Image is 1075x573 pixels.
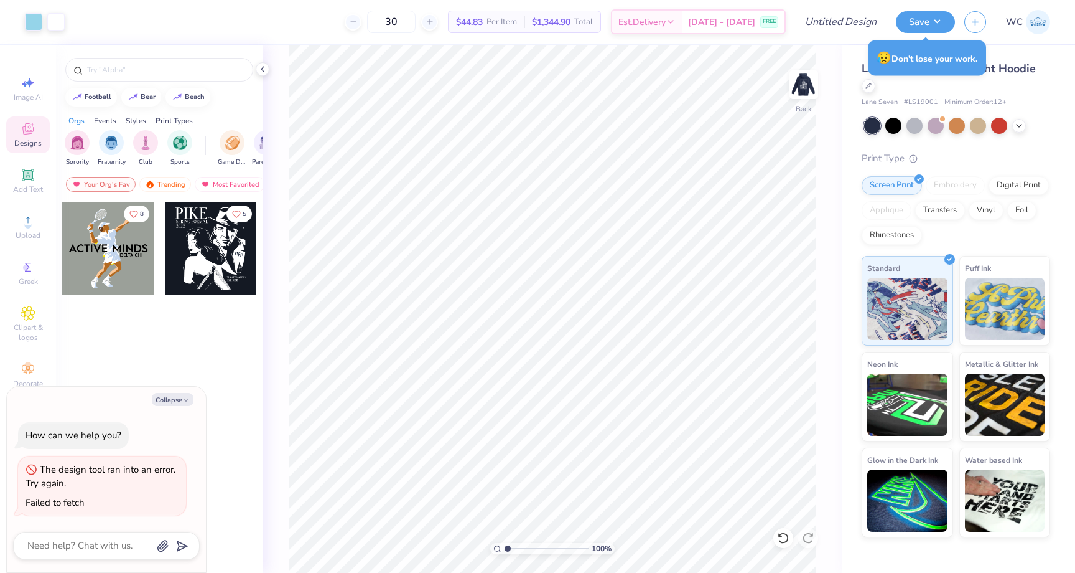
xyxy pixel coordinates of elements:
div: Digital Print [989,176,1049,195]
span: [DATE] - [DATE] [688,16,755,29]
span: Decorate [13,379,43,389]
img: trend_line.gif [172,93,182,101]
img: Wesley Chan [1026,10,1050,34]
div: Orgs [68,115,85,126]
span: Neon Ink [867,358,898,371]
div: Vinyl [969,201,1003,220]
div: How can we help you? [26,429,121,442]
img: Neon Ink [867,374,947,436]
span: 100 % [592,543,612,554]
img: Club Image [139,136,152,150]
button: bear [121,88,161,107]
span: Add Text [13,184,43,194]
span: Glow in the Dark Ink [867,453,938,466]
span: Fraternity [98,158,126,167]
span: Club [139,158,152,167]
span: Total [574,16,593,29]
div: Rhinestones [862,226,922,245]
button: football [65,88,117,107]
span: Parent's Weekend [252,158,281,167]
a: WC [1006,10,1050,34]
div: Failed to fetch [26,496,85,509]
span: $44.83 [456,16,483,29]
img: Parent's Weekend Image [259,136,274,150]
div: Print Type [862,151,1050,166]
div: Events [94,115,116,126]
img: Standard [867,278,947,340]
div: Your Org's Fav [66,177,136,192]
div: Most Favorited [195,177,265,192]
div: Screen Print [862,176,922,195]
div: Trending [139,177,191,192]
span: Standard [867,262,900,275]
div: Back [796,103,812,115]
div: Don’t lose your work. [868,40,986,76]
button: beach [165,88,210,107]
div: filter for Sorority [65,130,90,167]
span: Metallic & Glitter Ink [965,358,1038,371]
img: most_fav.gif [72,180,81,189]
div: Styles [126,115,146,126]
span: 5 [243,211,246,217]
span: Lane Seven Heavyweight Hoodie [862,61,1036,76]
img: Sports Image [173,136,187,150]
span: Water based Ink [965,453,1022,466]
span: 8 [140,211,144,217]
span: $1,344.90 [532,16,570,29]
div: Print Types [156,115,193,126]
div: bear [141,93,156,100]
span: WC [1006,15,1023,29]
img: most_fav.gif [200,180,210,189]
button: Like [226,206,252,222]
img: Back [791,72,816,97]
span: Greek [19,277,38,286]
div: filter for Sports [167,130,192,167]
span: Minimum Order: 12 + [944,97,1007,108]
div: filter for Fraternity [98,130,126,167]
span: Per Item [486,16,517,29]
input: – – [367,11,416,33]
button: Save [896,11,955,33]
div: beach [185,93,205,100]
span: Game Day [218,158,246,167]
img: Water based Ink [965,470,1045,532]
img: trend_line.gif [128,93,138,101]
span: Upload [16,230,40,240]
img: Fraternity Image [105,136,118,150]
img: trend_line.gif [72,93,82,101]
div: football [85,93,111,100]
img: trending.gif [145,180,155,189]
span: Sports [170,158,190,167]
button: filter button [252,130,281,167]
img: Puff Ink [965,278,1045,340]
button: filter button [133,130,158,167]
button: Like [124,206,149,222]
input: Untitled Design [795,9,887,34]
span: Image AI [14,92,43,102]
div: filter for Game Day [218,130,246,167]
div: Foil [1007,201,1036,220]
span: Puff Ink [965,262,991,275]
button: filter button [65,130,90,167]
span: FREE [763,17,776,26]
img: Sorority Image [70,136,85,150]
button: filter button [98,130,126,167]
span: Designs [14,138,42,148]
input: Try "Alpha" [86,64,245,76]
span: Lane Seven [862,97,898,108]
button: filter button [218,130,246,167]
div: filter for Club [133,130,158,167]
img: Metallic & Glitter Ink [965,374,1045,436]
div: filter for Parent's Weekend [252,130,281,167]
img: Game Day Image [225,136,240,150]
span: Est. Delivery [618,16,666,29]
button: filter button [167,130,192,167]
span: Sorority [66,158,89,167]
div: Applique [862,201,911,220]
span: 😥 [877,50,891,66]
span: # LS19001 [904,97,938,108]
div: Transfers [915,201,965,220]
button: Collapse [152,393,193,406]
div: The design tool ran into an error. Try again. [26,463,175,490]
span: Clipart & logos [6,323,50,343]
